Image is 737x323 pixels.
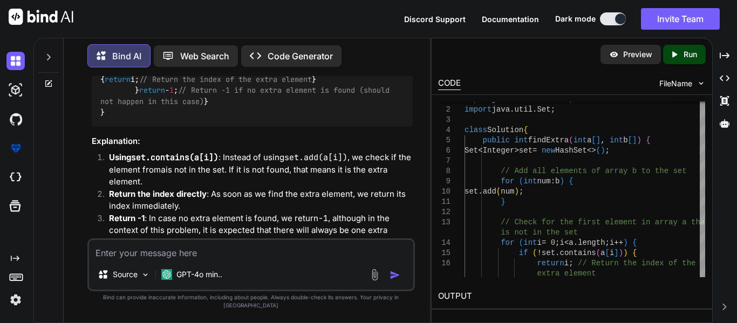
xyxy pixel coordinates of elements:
[659,78,692,89] span: FileName
[514,146,518,155] span: >
[614,238,623,247] span: ++
[438,217,451,228] div: 13
[404,15,466,24] span: Discord Support
[318,213,328,224] code: -1
[141,270,150,279] img: Pick Models
[600,146,605,155] span: )
[478,187,482,196] span: .
[100,152,413,188] li: : Instead of using , we check if the element from is not in the set. If it is not found, that mea...
[438,187,451,197] div: 10
[496,187,501,196] span: (
[109,213,145,223] strong: Return -1
[619,249,623,257] span: )
[519,187,523,196] span: ;
[564,259,569,267] span: i
[569,238,573,247] span: a
[537,177,550,185] span: num
[519,146,533,155] span: set
[542,238,546,247] span: =
[519,177,523,185] span: (
[519,238,523,247] span: (
[610,136,623,145] span: int
[501,228,578,237] span: is not in the set
[100,86,394,106] span: // Return -1 if no extra element is found (should not happen in this case)
[465,146,478,155] span: Set
[438,156,451,166] div: 7
[610,249,614,257] span: i
[628,136,632,145] span: [
[555,249,559,257] span: .
[551,177,555,185] span: :
[551,238,555,247] span: 0
[284,152,347,163] code: set.add(a[i])
[501,177,514,185] span: for
[432,284,712,309] h2: OUTPUT
[112,50,141,63] p: Bind AI
[438,105,451,115] div: 2
[180,50,229,63] p: Web Search
[574,136,587,145] span: int
[169,86,174,95] span: 1
[587,136,591,145] span: a
[87,293,415,310] p: Bind can provide inaccurate information, including about people. Always double-check its answers....
[438,94,451,105] div: 1
[438,166,451,176] div: 8
[438,238,451,248] div: 14
[537,249,541,257] span: !
[560,238,564,247] span: i
[537,105,550,114] span: Set
[632,136,637,145] span: ]
[514,105,533,114] span: util
[596,249,600,257] span: (
[390,270,400,280] img: icon
[6,139,25,157] img: premium
[533,249,537,257] span: (
[591,136,596,145] span: [
[537,238,541,247] span: i
[514,136,528,145] span: int
[569,136,573,145] span: (
[578,238,605,247] span: length
[623,249,627,257] span: )
[555,13,596,24] span: Dark mode
[646,136,650,145] span: {
[514,187,518,196] span: )
[596,136,600,145] span: ]
[438,77,461,90] div: CODE
[438,115,451,125] div: 3
[569,177,573,185] span: {
[523,177,537,185] span: int
[100,212,413,249] li: : In case no extra element is found, we return , although in the context of this problem, it is e...
[268,50,333,63] p: Code Generator
[632,249,637,257] span: {
[92,135,413,148] h3: Explanation:
[487,126,523,134] span: Solution
[6,110,25,128] img: githubDark
[404,13,466,25] button: Discord Support
[438,146,451,156] div: 6
[483,146,515,155] span: Integer
[614,249,618,257] span: ]
[6,168,25,187] img: cloudideIcon
[501,238,514,247] span: for
[697,79,706,88] img: chevron down
[100,188,413,212] li: : As soon as we find the extra element, we return its index immediately.
[482,15,539,24] span: Documentation
[609,50,619,59] img: preview
[523,126,528,134] span: {
[537,259,564,267] span: return
[551,105,555,114] span: ;
[438,197,451,207] div: 11
[596,146,600,155] span: (
[438,248,451,258] div: 15
[605,146,610,155] span: ;
[131,152,219,163] code: set.contains(a[i])
[139,74,312,84] span: // Return the index of the extra element
[113,269,138,280] p: Source
[564,238,569,247] span: <
[6,52,25,70] img: darkChat
[176,269,222,280] p: GPT-4o min..
[492,105,510,114] span: java
[555,238,559,247] span: ;
[6,81,25,99] img: darkAi-studio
